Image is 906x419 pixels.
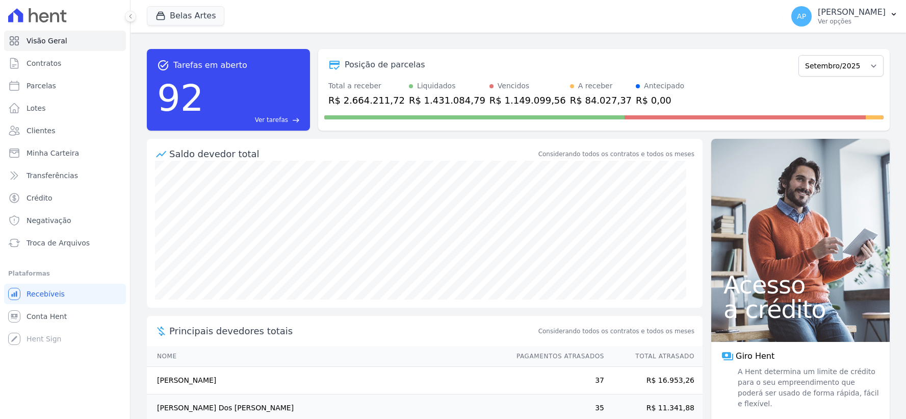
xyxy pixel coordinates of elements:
[328,93,405,107] div: R$ 2.664.211,72
[4,98,126,118] a: Lotes
[27,193,53,203] span: Crédito
[498,81,529,91] div: Vencidos
[578,81,613,91] div: A receber
[173,59,247,71] span: Tarefas em aberto
[27,58,61,68] span: Contratos
[723,297,877,322] span: a crédito
[605,367,703,395] td: R$ 16.953,26
[8,267,122,280] div: Plataformas
[169,147,536,161] div: Saldo devedor total
[27,311,67,322] span: Conta Hent
[157,71,204,125] div: 92
[507,346,605,367] th: Pagamentos Atrasados
[27,238,90,248] span: Troca de Arquivos
[255,115,288,125] span: Ver tarefas
[538,150,694,159] div: Considerando todos os contratos e todos os meses
[27,215,71,226] span: Negativação
[27,289,65,299] span: Recebíveis
[27,170,78,181] span: Transferências
[27,81,56,91] span: Parcelas
[27,36,67,46] span: Visão Geral
[409,93,485,107] div: R$ 1.431.084,79
[27,148,79,158] span: Minha Carteira
[27,103,46,113] span: Lotes
[147,346,507,367] th: Nome
[292,116,300,124] span: east
[328,81,405,91] div: Total a receber
[169,324,536,338] span: Principais devedores totais
[345,59,425,71] div: Posição de parcelas
[4,284,126,304] a: Recebíveis
[4,165,126,186] a: Transferências
[736,350,774,362] span: Giro Hent
[723,273,877,297] span: Acesso
[4,210,126,231] a: Negativação
[507,367,605,395] td: 37
[797,13,806,20] span: AP
[4,120,126,141] a: Clientes
[489,93,566,107] div: R$ 1.149.099,56
[636,93,684,107] div: R$ 0,00
[644,81,684,91] div: Antecipado
[538,327,694,336] span: Considerando todos os contratos e todos os meses
[147,6,224,26] button: Belas Artes
[4,53,126,73] a: Contratos
[417,81,456,91] div: Liquidados
[4,306,126,327] a: Conta Hent
[736,366,879,409] span: A Hent determina um limite de crédito para o seu empreendimento que poderá ser usado de forma ráp...
[4,188,126,208] a: Crédito
[147,367,507,395] td: [PERSON_NAME]
[27,126,55,136] span: Clientes
[605,346,703,367] th: Total Atrasado
[818,17,886,26] p: Ver opções
[4,31,126,51] a: Visão Geral
[4,233,126,253] a: Troca de Arquivos
[783,2,906,31] button: AP [PERSON_NAME] Ver opções
[570,93,632,107] div: R$ 84.027,37
[157,59,169,71] span: task_alt
[208,115,300,125] a: Ver tarefas east
[4,143,126,163] a: Minha Carteira
[818,7,886,17] p: [PERSON_NAME]
[4,76,126,96] a: Parcelas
